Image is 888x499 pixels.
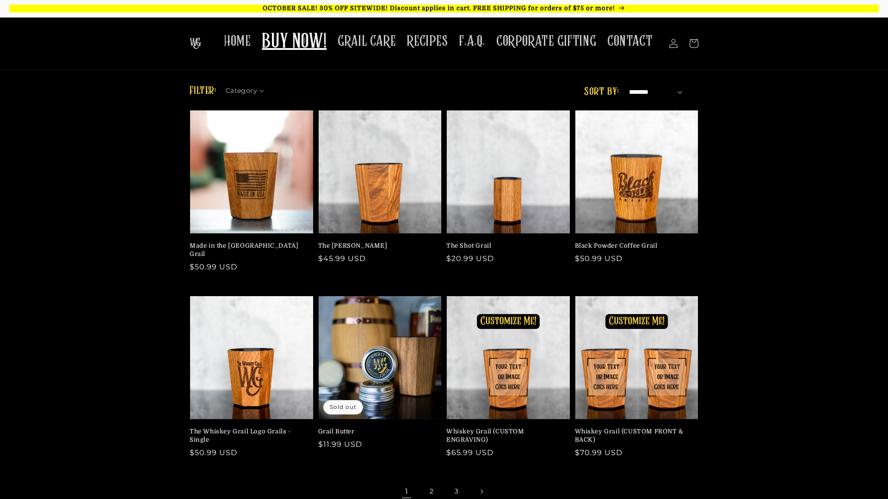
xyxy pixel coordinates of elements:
span: F.A.Q. [459,32,485,50]
a: Made in the [GEOGRAPHIC_DATA] Grail [190,242,308,258]
summary: Category [226,84,270,93]
span: Category [226,86,257,96]
a: GRAIL CARE [332,27,401,56]
a: HOME [218,27,256,56]
a: CONTACT [602,27,658,56]
a: Whiskey Grail (CUSTOM FRONT & BACK) [575,427,693,444]
h2: Filter: [190,83,216,99]
a: CORPORATE GIFTING [491,27,602,56]
img: The Whiskey Grail [190,38,201,49]
a: The [PERSON_NAME] [318,242,437,250]
a: Whiskey Grail (CUSTOM ENGRAVING) [446,427,565,444]
span: GRAIL CARE [338,32,396,50]
a: F.A.Q. [453,27,491,56]
a: Black Powder Coffee Grail [575,242,693,250]
p: OCTOBER SALE! 30% OFF SITEWIDE! Discount applies in cart. FREE SHIPPING for orders of $75 or more! [9,5,879,12]
a: The Shot Grail [446,242,565,250]
a: Grail Butter [318,427,437,436]
a: The Whiskey Grail Logo Grails - Single [190,427,308,444]
span: CORPORATE GIFTING [496,32,596,50]
span: BUY NOW! [262,30,327,55]
span: RECIPES [407,32,448,50]
a: RECIPES [401,27,453,56]
span: CONTACT [607,32,653,50]
span: HOME [224,32,251,50]
a: BUY NOW! [256,24,332,61]
label: Sort by: [584,86,619,97]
